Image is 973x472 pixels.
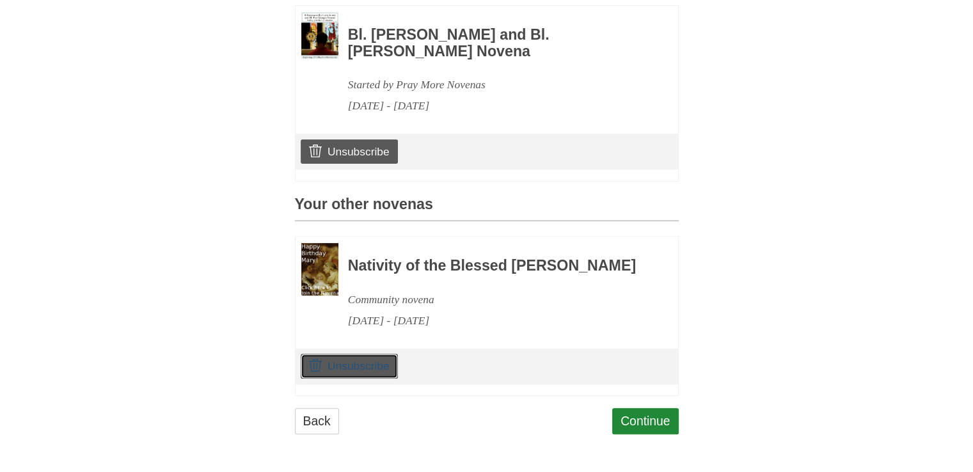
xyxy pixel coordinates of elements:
[348,74,644,95] div: Started by Pray More Novenas
[295,408,339,434] a: Back
[301,139,397,164] a: Unsubscribe
[348,310,644,331] div: [DATE] - [DATE]
[348,95,644,116] div: [DATE] - [DATE]
[295,196,679,221] h3: Your other novenas
[348,289,644,310] div: Community novena
[301,243,338,295] img: Novena image
[612,408,679,434] a: Continue
[348,258,644,274] h3: Nativity of the Blessed [PERSON_NAME]
[348,27,644,59] h3: Bl. [PERSON_NAME] and Bl. [PERSON_NAME] Novena
[301,354,397,378] a: Unsubscribe
[301,12,338,59] img: Novena image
